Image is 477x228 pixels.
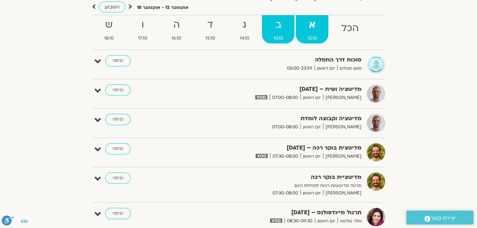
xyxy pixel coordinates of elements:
[194,15,227,43] a: ד15.10
[93,35,125,42] span: 18.10
[255,95,267,99] img: vodicon
[323,189,362,197] span: [PERSON_NAME]
[296,35,328,42] span: 12.10
[285,65,315,72] span: 06:00-23:59
[105,55,131,66] a: כניסה
[430,214,456,223] span: יצירת קשר
[262,35,294,42] span: 13.10
[189,114,362,123] strong: מדיטציה וקבוצה לומדת
[228,15,261,43] a: ג14.10
[323,153,362,160] span: [PERSON_NAME]
[337,65,362,72] span: מגוון מנחים
[189,143,362,153] strong: מדיטצית בוקר רכה – [DATE]
[270,153,300,160] span: 07:30-08:00
[194,17,227,33] strong: ד
[105,4,120,10] span: השבוע
[300,94,323,101] span: יום ראשון
[127,17,159,33] strong: ו
[338,217,362,225] span: אלה טולנאי
[300,189,323,197] span: יום ראשון
[262,15,294,43] a: ב13.10
[194,35,227,42] span: 15.10
[189,182,362,189] p: תרגול מדיטציות רכות לתחילת היום
[160,17,193,33] strong: ה
[270,218,282,223] img: vodicon
[323,123,362,131] span: [PERSON_NAME]
[330,15,370,43] a: הכל
[105,143,131,154] a: כניסה
[270,94,300,101] span: 07:00-08:00
[300,153,323,160] span: יום ראשון
[262,17,294,33] strong: ב
[300,123,323,131] span: יום ראשון
[315,217,338,225] span: יום ראשון
[189,173,362,182] strong: מדיטציית בוקר רכה
[330,21,370,36] strong: הכל
[256,154,267,158] img: vodicon
[105,208,131,219] a: כניסה
[137,4,189,11] p: אוקטובר 12 - אוקטובר 18
[228,35,261,42] span: 14.10
[105,84,131,96] a: כניסה
[296,17,328,33] strong: א
[127,35,159,42] span: 17.10
[93,17,125,33] strong: ש
[323,94,362,101] span: [PERSON_NAME]
[315,65,337,72] span: יום ראשון
[160,15,193,43] a: ה16.10
[296,15,328,43] a: א12.10
[228,17,261,33] strong: ג
[270,189,300,197] span: 07:30-08:00
[105,173,131,184] a: כניסה
[105,114,131,125] a: כניסה
[406,211,473,224] a: יצירת קשר
[99,1,125,12] a: השבוע
[93,15,125,43] a: ש18.10
[285,217,315,225] span: 08:30-09:30
[160,35,193,42] span: 16.10
[127,15,159,43] a: ו17.10
[270,123,300,131] span: 07:00-08:00
[189,84,362,94] strong: מדיטציה ושיח – [DATE]
[189,208,362,217] strong: תרגול מיינדפולנס – [DATE]
[189,55,362,65] strong: סוכות דרך החמלה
